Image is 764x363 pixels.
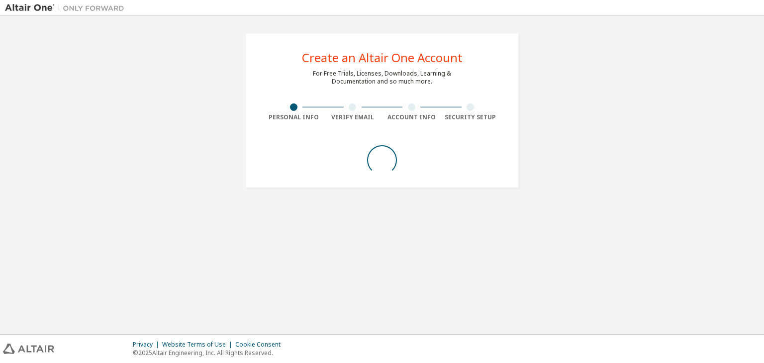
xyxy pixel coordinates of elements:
[313,70,451,86] div: For Free Trials, Licenses, Downloads, Learning & Documentation and so much more.
[382,113,441,121] div: Account Info
[162,341,235,349] div: Website Terms of Use
[3,344,54,354] img: altair_logo.svg
[302,52,463,64] div: Create an Altair One Account
[133,341,162,349] div: Privacy
[235,341,286,349] div: Cookie Consent
[441,113,500,121] div: Security Setup
[5,3,129,13] img: Altair One
[264,113,323,121] div: Personal Info
[323,113,382,121] div: Verify Email
[133,349,286,357] p: © 2025 Altair Engineering, Inc. All Rights Reserved.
